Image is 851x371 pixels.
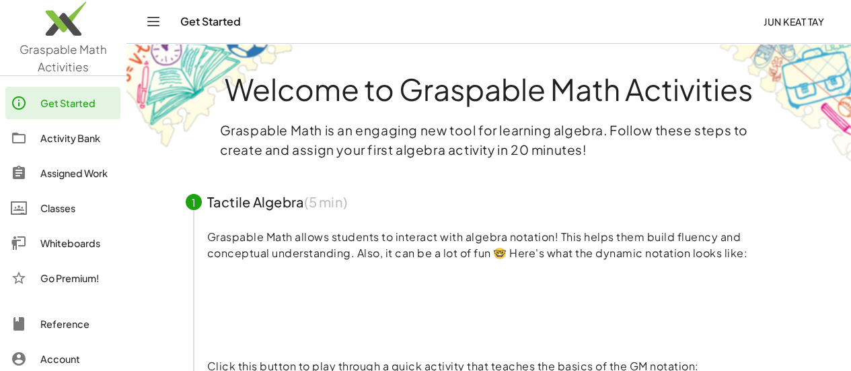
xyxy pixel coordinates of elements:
div: Assigned Work [40,165,115,181]
p: Graspable Math allows students to interact with algebra notation! This helps them build fluency a... [207,229,792,261]
span: Graspable Math Activities [20,42,107,74]
div: Account [40,351,115,367]
h1: Welcome to Graspable Math Activities [161,73,817,104]
div: Go Premium! [40,270,115,286]
a: Activity Bank [5,122,120,154]
a: Assigned Work [5,157,120,189]
a: Classes [5,192,120,224]
a: Whiteboards [5,227,120,259]
a: Get Started [5,87,120,119]
button: 1Tactile Algebra(5 min) [170,180,809,224]
span: Jun Keat Tay [764,15,824,28]
div: Whiteboards [40,235,115,251]
div: Classes [40,200,115,216]
p: Graspable Math is an engaging new tool for learning algebra. Follow these steps to create and ass... [220,121,758,160]
img: get-started-bg-ul-Ceg4j33I.png [126,42,295,149]
button: Toggle navigation [143,11,164,32]
button: Jun Keat Tay [753,9,835,34]
a: Reference [5,308,120,340]
div: Get Started [40,95,115,111]
div: Reference [40,316,115,332]
video: What is this? This is dynamic math notation. Dynamic math notation plays a central role in how Gr... [207,259,409,360]
div: Activity Bank [40,130,115,146]
div: 1 [186,194,202,210]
